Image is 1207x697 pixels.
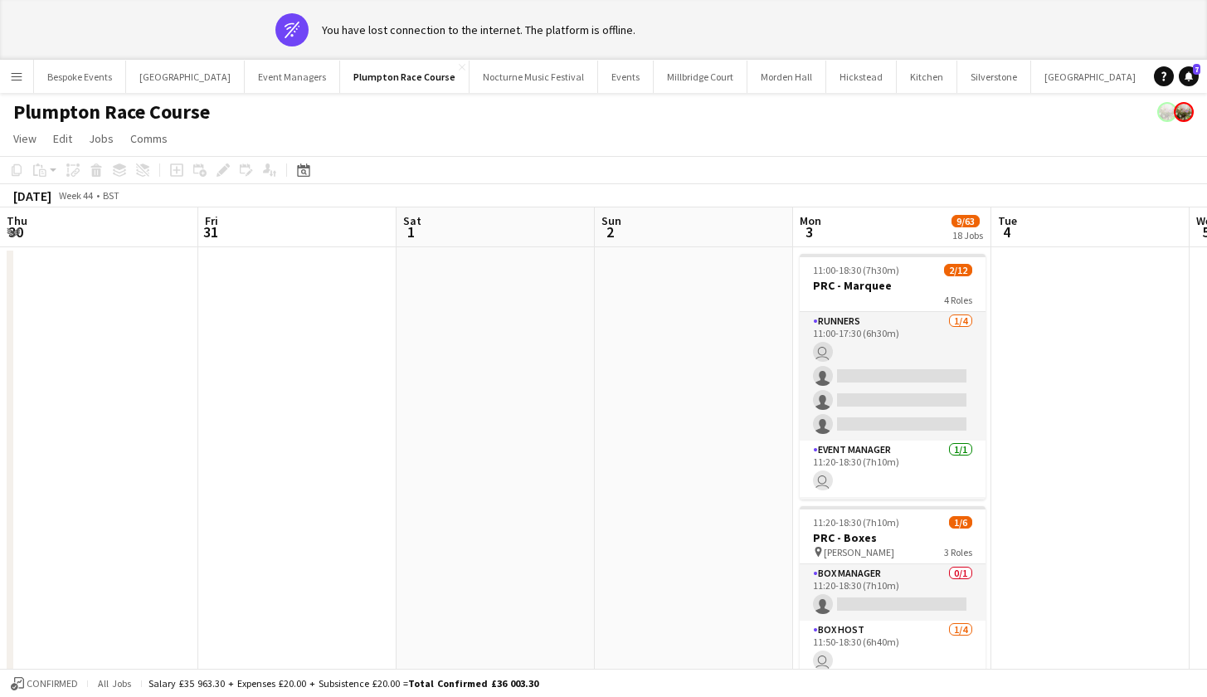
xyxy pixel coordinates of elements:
[897,61,957,93] button: Kitchen
[27,678,78,690] span: Confirmed
[951,215,980,227] span: 9/63
[800,441,986,497] app-card-role: Event Manager1/111:20-18:30 (7h10m)
[408,677,538,690] span: Total Confirmed £36 003.30
[7,213,27,228] span: Thu
[1179,66,1199,86] a: 7
[826,61,897,93] button: Hickstead
[598,61,654,93] button: Events
[800,254,986,500] app-job-card: 11:00-18:30 (7h30m)2/12PRC - Marquee4 RolesRunners1/411:00-17:30 (6h30m) Event Manager1/111:20-18...
[4,222,27,241] span: 30
[34,61,126,93] button: Bespoke Events
[995,222,1017,241] span: 4
[95,677,134,690] span: All jobs
[82,128,120,149] a: Jobs
[403,213,421,228] span: Sat
[654,61,747,93] button: Millbridge Court
[800,530,986,545] h3: PRC - Boxes
[813,516,899,529] span: 11:20-18:30 (7h10m)
[1031,61,1150,93] button: [GEOGRAPHIC_DATA]
[205,213,218,228] span: Fri
[800,213,821,228] span: Mon
[747,61,826,93] button: Morden Hall
[126,61,245,93] button: [GEOGRAPHIC_DATA]
[13,131,37,146] span: View
[944,264,972,276] span: 2/12
[599,222,621,241] span: 2
[89,131,114,146] span: Jobs
[202,222,218,241] span: 31
[401,222,421,241] span: 1
[340,61,470,93] button: Plumpton Race Course
[797,222,821,241] span: 3
[601,213,621,228] span: Sun
[148,677,538,690] div: Salary £35 963.30 + Expenses £20.00 + Subsistence £20.00 =
[944,294,972,306] span: 4 Roles
[124,128,174,149] a: Comms
[13,188,51,204] div: [DATE]
[470,61,598,93] button: Nocturne Music Festival
[957,61,1031,93] button: Silverstone
[1157,102,1177,122] app-user-avatar: Staffing Manager
[944,546,972,558] span: 3 Roles
[7,128,43,149] a: View
[800,312,986,441] app-card-role: Runners1/411:00-17:30 (6h30m)
[998,213,1017,228] span: Tue
[130,131,168,146] span: Comms
[952,229,983,241] div: 18 Jobs
[813,264,899,276] span: 11:00-18:30 (7h30m)
[824,546,894,558] span: [PERSON_NAME]
[800,564,986,621] app-card-role: Box Manager0/111:20-18:30 (7h10m)
[949,516,972,529] span: 1/6
[8,675,80,693] button: Confirmed
[245,61,340,93] button: Event Managers
[1193,64,1200,75] span: 7
[322,22,635,37] div: You have lost connection to the internet. The platform is offline.
[13,100,210,124] h1: Plumpton Race Course
[103,189,119,202] div: BST
[800,278,986,293] h3: PRC - Marquee
[46,128,79,149] a: Edit
[53,131,72,146] span: Edit
[1174,102,1194,122] app-user-avatar: Staffing Manager
[55,189,96,202] span: Week 44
